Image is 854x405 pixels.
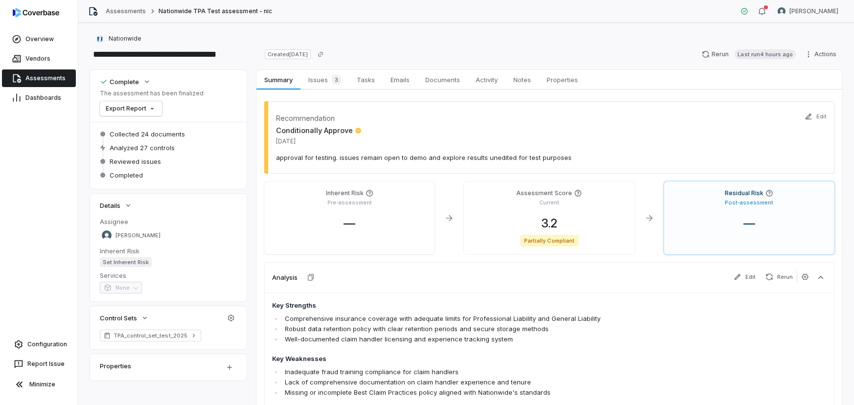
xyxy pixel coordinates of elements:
p: approval for testing. issues remain open to demo and explore results unedited for test purposes [276,153,823,162]
dt: Services [100,271,237,280]
p: Current [539,199,559,206]
h4: Assessment Score [516,189,572,197]
button: Export Report [100,101,162,116]
button: Copy link [312,45,329,63]
a: Vendors [2,50,76,67]
button: https://nationwide.com/Nationwide [92,30,144,47]
img: Nic Weilbacher avatar [778,7,785,15]
span: Nationwide [109,35,141,43]
a: TPA_control_set_test_2025 [100,330,201,341]
span: Emails [387,73,414,86]
dt: Assignee [100,217,237,226]
span: Control Sets [100,314,137,322]
h4: Key Strengths [272,301,716,311]
span: 3.2 [533,216,565,230]
a: Configuration [4,336,74,353]
span: Last run 4 hours ago [735,49,796,59]
span: Reviewed issues [110,157,161,166]
span: Properties [543,73,582,86]
span: Collected 24 documents [110,130,185,138]
span: 3 [332,75,341,85]
button: Nic Weilbacher avatar[PERSON_NAME] [772,4,844,19]
span: Documents [421,73,464,86]
div: Complete [100,77,139,86]
span: [PERSON_NAME] [115,232,161,239]
span: Completed [110,171,143,180]
span: Analyzed 27 controls [110,143,175,152]
span: Summary [260,73,296,86]
span: [PERSON_NAME] [789,7,838,15]
dt: Inherent Risk [100,247,237,255]
span: Minimize [29,381,55,388]
span: Created [DATE] [265,49,311,59]
h4: Residual Risk [725,189,763,197]
button: Edit [730,271,760,283]
span: TPA_control_set_test_2025 [114,332,187,339]
p: Pre-assessment [327,199,372,206]
span: Dashboards [25,94,61,102]
a: Assessments [106,7,146,15]
span: [DATE] [276,137,362,145]
button: RerunLast run4 hours ago [696,47,802,62]
h4: Key Weaknesses [272,354,716,364]
li: Missing or incomplete Best Claim Practices policy aligned with Nationwide's standards [282,387,716,398]
a: Dashboards [2,89,76,107]
span: Conditionally Approve [276,125,362,135]
p: The assessment has been finalized [100,90,204,97]
img: logo-D7KZi-bG.svg [13,8,59,18]
li: Well-documented claim handler licensing and experience tracking system [282,334,716,344]
span: Vendors [25,55,50,63]
span: Set Inherent Risk [100,257,152,267]
li: Lack of comprehensive documentation on claim handler experience and tenure [282,377,716,387]
img: Nic Weilbacher avatar [102,230,112,240]
h4: Inherent Risk [326,189,364,197]
span: Overview [25,35,54,43]
button: Actions [802,47,842,62]
span: Report Issue [27,360,65,368]
a: Overview [2,30,76,48]
dt: Recommendation [276,113,362,123]
button: Report Issue [4,355,74,373]
button: Minimize [4,375,74,394]
button: Details [97,197,135,214]
span: Tasks [353,73,379,86]
button: Rerun [762,271,797,283]
button: Edit [802,106,830,127]
span: Details [100,201,120,210]
li: Inadequate fraud training compliance for claim handlers [282,367,716,377]
span: Activity [472,73,502,86]
span: — [336,216,363,230]
span: Notes [509,73,535,86]
span: Configuration [27,340,67,348]
button: Control Sets [97,309,152,327]
h3: Analysis [272,273,298,282]
a: Assessments [2,69,76,87]
button: Complete [97,73,154,90]
span: Nationwide TPA Test assessment - nic [159,7,272,15]
span: Issues [304,73,345,87]
span: Partially Compliant [520,235,578,247]
li: Robust data retention policy with clear retention periods and secure storage methods [282,324,716,334]
li: Comprehensive insurance coverage with adequate limits for Professional Liability and General Liab... [282,314,716,324]
span: Assessments [25,74,66,82]
p: Post-assessment [725,199,773,206]
span: — [736,216,763,230]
